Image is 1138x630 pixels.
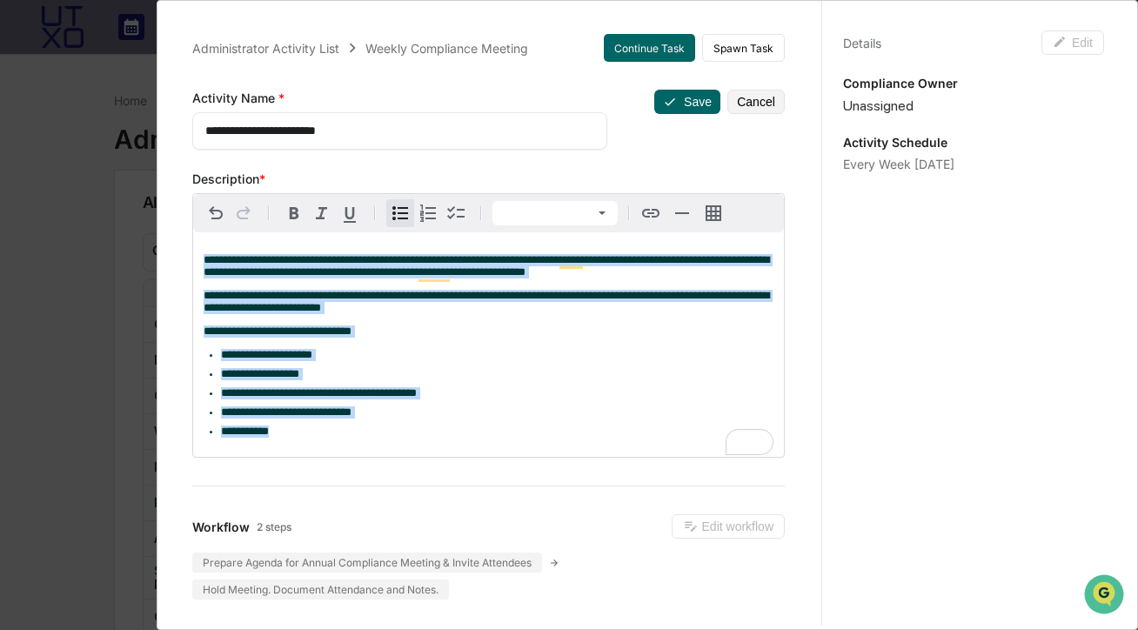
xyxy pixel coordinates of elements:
[173,295,211,308] span: Pylon
[280,199,308,227] button: Bold
[192,580,449,600] div: Hold Meeting. Document Attendance and Notes.
[365,41,528,56] div: Weekly Compliance Meeting
[308,199,336,227] button: Italic
[336,199,364,227] button: Underline
[702,34,785,62] button: Spawn Task
[59,151,220,164] div: We're available if you need us!
[192,41,339,56] div: Administrator Activity List
[192,519,250,534] span: Workflow
[202,199,230,227] button: Undo ⌘Z
[843,135,1104,150] p: Activity Schedule
[35,252,110,270] span: Data Lookup
[193,232,784,457] div: To enrich screen reader interactions, please activate Accessibility in Grammarly extension settings
[672,514,785,539] button: Edit workflow
[492,201,618,225] button: Block type
[10,212,119,244] a: 🖐️Preclearance
[17,221,31,235] div: 🖐️
[17,37,317,64] p: How can we help?
[17,133,49,164] img: 1746055101610-c473b297-6a78-478c-a979-82029cc54cd1
[59,133,285,151] div: Start new chat
[35,219,112,237] span: Preclearance
[843,97,1104,114] div: Unassigned
[123,294,211,308] a: Powered byPylon
[604,34,695,62] button: Continue Task
[192,171,259,186] span: Description
[843,157,1104,171] div: Every Week [DATE]
[843,36,881,50] div: Details
[17,254,31,268] div: 🔎
[192,90,278,105] span: Activity Name
[144,219,216,237] span: Attestations
[296,138,317,159] button: Start new chat
[257,520,291,533] span: 2 steps
[727,90,785,114] button: Cancel
[126,221,140,235] div: 🗄️
[654,90,720,114] button: Save
[1082,573,1129,620] iframe: Open customer support
[10,245,117,277] a: 🔎Data Lookup
[192,553,542,573] div: Prepare Agenda for Annual Compliance Meeting & Invite Attendees
[843,76,1104,90] p: Compliance Owner
[119,212,223,244] a: 🗄️Attestations
[1041,30,1104,55] button: Edit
